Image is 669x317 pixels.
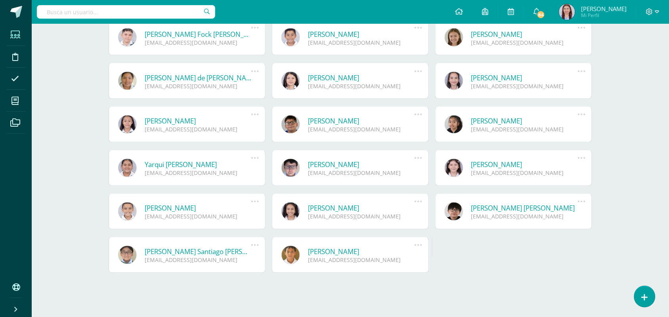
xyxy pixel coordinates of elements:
[559,4,575,20] img: 38001f5ea22848a8fd28233dcc7388bd.png
[145,169,251,177] div: [EMAIL_ADDRESS][DOMAIN_NAME]
[308,73,415,82] a: [PERSON_NAME]
[145,82,251,90] div: [EMAIL_ADDRESS][DOMAIN_NAME]
[471,169,578,177] div: [EMAIL_ADDRESS][DOMAIN_NAME]
[471,160,578,169] a: [PERSON_NAME]
[308,39,415,46] div: [EMAIL_ADDRESS][DOMAIN_NAME]
[145,39,251,46] div: [EMAIL_ADDRESS][DOMAIN_NAME]
[145,117,251,126] a: [PERSON_NAME]
[471,117,578,126] a: [PERSON_NAME]
[308,247,415,256] a: [PERSON_NAME]
[37,5,215,19] input: Busca un usuario...
[471,82,578,90] div: [EMAIL_ADDRESS][DOMAIN_NAME]
[308,126,415,133] div: [EMAIL_ADDRESS][DOMAIN_NAME]
[145,247,251,256] a: [PERSON_NAME] Santiago [PERSON_NAME]
[145,30,251,39] a: [PERSON_NAME] Fock [PERSON_NAME]
[308,213,415,220] div: [EMAIL_ADDRESS][DOMAIN_NAME]
[145,126,251,133] div: [EMAIL_ADDRESS][DOMAIN_NAME]
[471,126,578,133] div: [EMAIL_ADDRESS][DOMAIN_NAME]
[471,213,578,220] div: [EMAIL_ADDRESS][DOMAIN_NAME]
[308,204,415,213] a: [PERSON_NAME]
[308,169,415,177] div: [EMAIL_ADDRESS][DOMAIN_NAME]
[471,39,578,46] div: [EMAIL_ADDRESS][DOMAIN_NAME]
[308,30,415,39] a: [PERSON_NAME]
[471,204,578,213] a: [PERSON_NAME] [PERSON_NAME]
[308,82,415,90] div: [EMAIL_ADDRESS][DOMAIN_NAME]
[471,73,578,82] a: [PERSON_NAME]
[145,204,251,213] a: [PERSON_NAME]
[145,73,251,82] a: [PERSON_NAME] de [PERSON_NAME]
[471,30,578,39] a: [PERSON_NAME]
[308,117,415,126] a: [PERSON_NAME]
[308,256,415,264] div: [EMAIL_ADDRESS][DOMAIN_NAME]
[581,5,627,13] span: [PERSON_NAME]
[537,10,545,19] span: 84
[145,256,251,264] div: [EMAIL_ADDRESS][DOMAIN_NAME]
[308,160,415,169] a: [PERSON_NAME]
[145,160,251,169] a: Yarqui [PERSON_NAME]
[145,213,251,220] div: [EMAIL_ADDRESS][DOMAIN_NAME]
[581,12,627,19] span: Mi Perfil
